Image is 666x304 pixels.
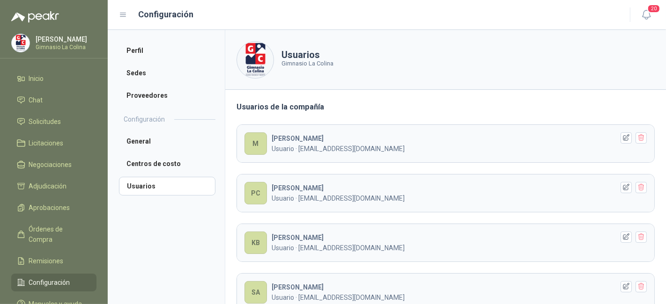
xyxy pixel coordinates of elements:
[244,281,267,304] div: SA
[11,252,96,270] a: Remisiones
[29,256,64,266] span: Remisiones
[11,156,96,174] a: Negociaciones
[11,11,59,22] img: Logo peakr
[29,95,43,105] span: Chat
[29,159,72,170] span: Negociaciones
[281,59,333,68] p: Gimnasio La Colina
[29,181,67,191] span: Adjudicación
[272,292,614,303] p: Usuario · [EMAIL_ADDRESS][DOMAIN_NAME]
[11,134,96,152] a: Licitaciones
[638,7,655,23] button: 20
[119,86,215,105] a: Proveedores
[11,199,96,217] a: Aprobaciones
[272,193,614,203] p: Usuario · [EMAIL_ADDRESS][DOMAIN_NAME]
[272,283,324,291] b: [PERSON_NAME]
[11,274,96,291] a: Configuración
[29,277,70,288] span: Configuración
[237,101,655,113] h3: Usuarios de la compañía
[139,8,194,21] h1: Configuración
[11,177,96,195] a: Adjudicación
[36,44,94,50] p: Gimnasio La Colina
[272,184,324,192] b: [PERSON_NAME]
[11,70,96,87] a: Inicio
[11,113,96,130] a: Solicitudes
[119,177,215,195] a: Usuarios
[237,42,274,78] img: Company Logo
[119,132,215,151] a: General
[29,224,88,245] span: Órdenes de Compra
[244,232,267,254] div: KB
[244,182,267,204] div: PC
[119,64,215,82] a: Sedes
[272,243,614,253] p: Usuario · [EMAIL_ADDRESS][DOMAIN_NAME]
[29,73,44,84] span: Inicio
[647,4,660,13] span: 20
[119,41,215,60] a: Perfil
[11,220,96,248] a: Órdenes de Compra
[119,154,215,173] a: Centros de costo
[29,116,61,127] span: Solicitudes
[244,132,267,155] div: M
[11,91,96,109] a: Chat
[272,135,324,142] b: [PERSON_NAME]
[281,51,333,59] h1: Usuarios
[272,144,614,154] p: Usuario · [EMAIL_ADDRESS][DOMAIN_NAME]
[12,34,30,52] img: Company Logo
[36,36,94,43] p: [PERSON_NAME]
[272,234,324,241] b: [PERSON_NAME]
[124,114,165,124] h2: Configuración
[29,203,70,213] span: Aprobaciones
[29,138,64,148] span: Licitaciones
